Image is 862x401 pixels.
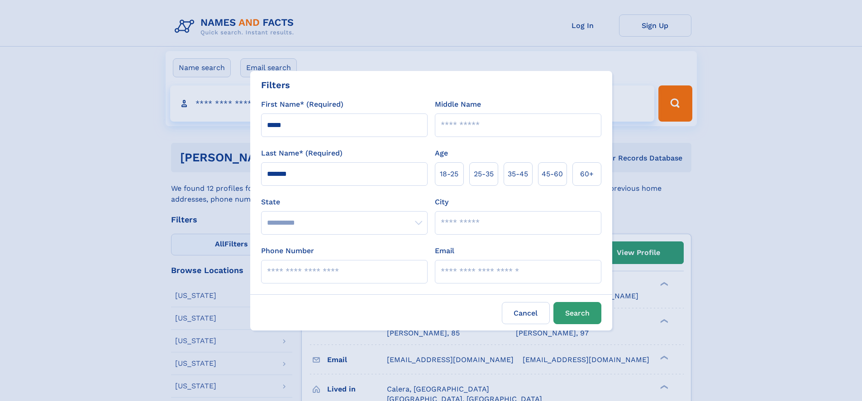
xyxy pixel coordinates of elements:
span: 60+ [580,169,594,179]
label: City [435,197,448,208]
span: 25‑35 [474,169,494,179]
label: Age [435,148,448,159]
label: Last Name* (Required) [261,148,343,159]
label: State [261,197,428,208]
div: Filters [261,78,290,92]
label: First Name* (Required) [261,99,343,110]
label: Cancel [502,302,550,324]
label: Phone Number [261,245,314,256]
button: Search [553,302,601,324]
span: 18‑25 [440,169,458,179]
label: Email [435,245,454,256]
label: Middle Name [435,99,481,110]
span: 35‑45 [508,169,528,179]
span: 45‑60 [542,169,563,179]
